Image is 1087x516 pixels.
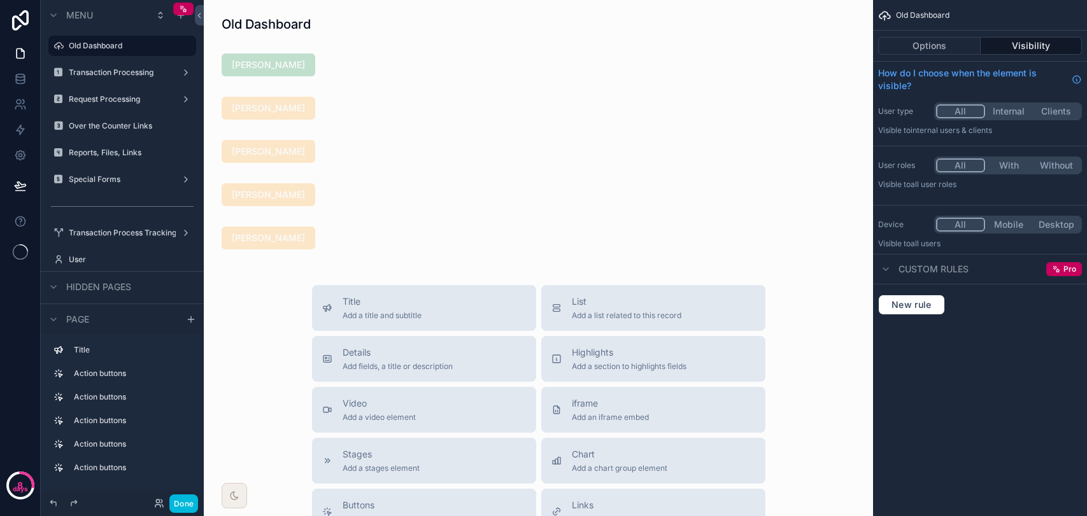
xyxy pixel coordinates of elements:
[911,239,941,248] span: all users
[66,281,131,293] span: Hidden pages
[74,345,186,355] label: Title
[985,104,1033,118] button: Internal
[343,499,432,512] span: Buttons
[1032,104,1080,118] button: Clients
[572,346,686,359] span: Highlights
[878,179,1082,190] p: Visible to
[878,295,945,315] button: New rule
[69,228,176,238] label: Transaction Process Tracking
[69,94,171,104] label: Request Processing
[41,334,204,491] div: scrollable content
[572,397,649,410] span: iframe
[312,285,536,331] button: TitleAdd a title and subtitle
[74,392,186,402] label: Action buttons
[985,218,1033,232] button: Mobile
[572,361,686,372] span: Add a section to highlights fields
[936,158,985,172] button: All
[13,484,28,494] p: days
[69,255,188,265] label: User
[343,310,422,321] span: Add a title and subtitle
[936,104,985,118] button: All
[69,148,188,158] label: Reports, Files, Links
[69,41,188,51] label: Old Dashboard
[985,158,1033,172] button: With
[66,313,89,326] span: Page
[343,346,453,359] span: Details
[312,438,536,484] button: StagesAdd a stages element
[911,179,956,189] span: All user roles
[343,397,416,410] span: Video
[74,368,186,379] label: Action buttons
[572,295,681,308] span: List
[69,121,188,131] label: Over the Counter Links
[878,160,929,171] label: User roles
[74,415,186,426] label: Action buttons
[899,263,969,275] span: Custom rules
[981,37,1083,55] button: Visibility
[1032,158,1080,172] button: Without
[878,37,981,55] button: Options
[572,463,667,473] span: Add a chart group element
[541,336,765,382] button: HighlightsAdd a section to highlights fields
[312,336,536,382] button: DetailsAdd fields, a title or description
[572,310,681,321] span: Add a list related to this record
[66,9,93,22] span: Menu
[886,299,937,310] span: New rule
[17,479,23,492] p: 8
[69,174,171,185] label: Special Forms
[541,438,765,484] button: ChartAdd a chart group element
[74,439,186,449] label: Action buttons
[343,295,422,308] span: Title
[343,412,416,422] span: Add a video element
[541,285,765,331] button: ListAdd a list related to this record
[74,463,186,473] label: Action buttons
[878,239,1082,249] p: Visible to
[572,448,667,461] span: Chart
[343,448,420,461] span: Stages
[1032,218,1080,232] button: Desktop
[312,387,536,433] button: VideoAdd a video element
[878,106,929,116] label: User type
[69,67,171,78] label: Transaction Processing
[936,218,985,232] button: All
[572,412,649,422] span: Add an iframe embed
[169,494,198,513] button: Done
[572,499,626,512] span: Links
[343,463,420,473] span: Add a stages element
[343,361,453,372] span: Add fields, a title or description
[878,67,1067,92] span: How do I choose when the element is visible?
[541,387,765,433] button: iframeAdd an iframe embed
[878,67,1082,92] a: How do I choose when the element is visible?
[896,10,949,20] span: Old Dashboard
[878,125,1082,136] p: Visible to
[911,125,992,135] span: Internal users & clients
[1063,264,1076,274] span: Pro
[878,220,929,230] label: Device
